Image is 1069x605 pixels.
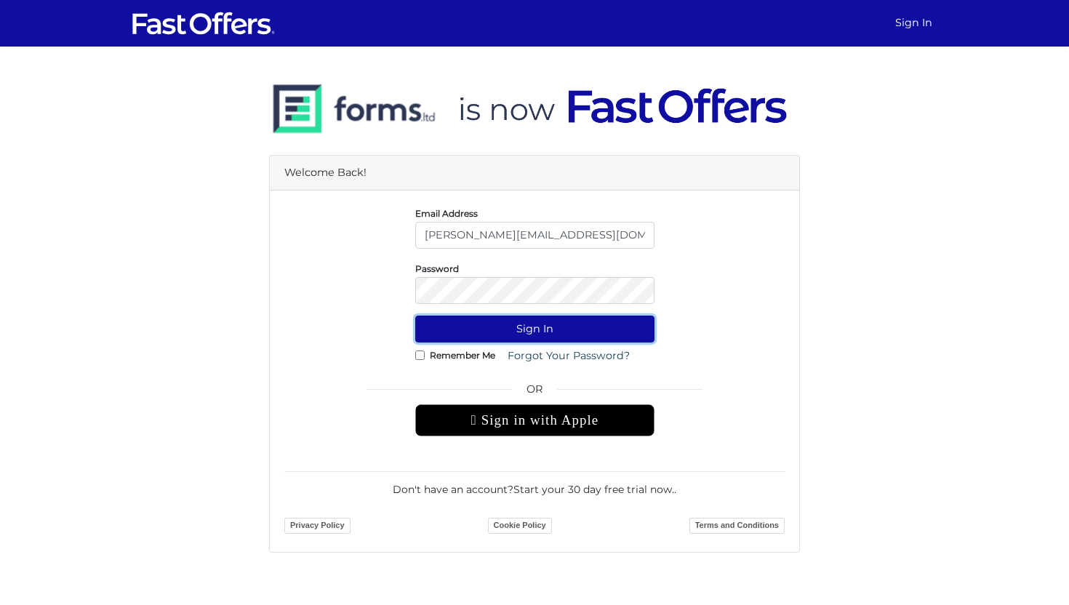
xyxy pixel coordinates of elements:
div: Sign in with Apple [415,404,654,436]
label: Email Address [415,212,478,215]
button: Sign In [415,316,654,342]
span: OR [415,381,654,404]
a: Cookie Policy [488,518,552,534]
a: Sign In [889,9,938,37]
a: Start your 30 day free trial now. [513,483,674,496]
div: Welcome Back! [270,156,799,191]
a: Terms and Conditions [689,518,785,534]
a: Forgot Your Password? [498,342,639,369]
label: Remember Me [430,353,495,357]
div: Don't have an account? . [284,471,785,497]
input: E-Mail [415,222,654,249]
label: Password [415,267,459,271]
a: Privacy Policy [284,518,351,534]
